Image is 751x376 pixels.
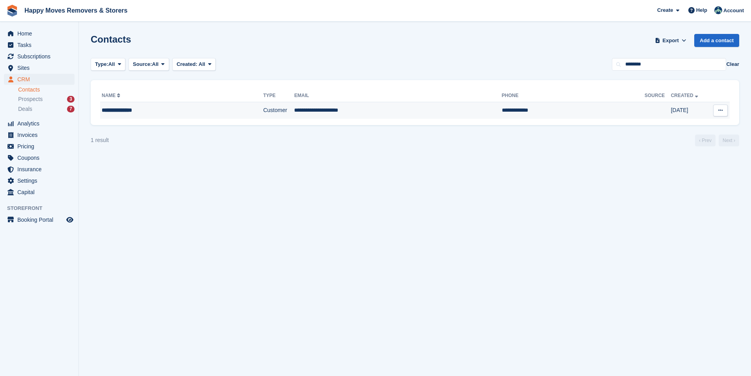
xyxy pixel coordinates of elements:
span: Booking Portal [17,214,65,225]
span: Type: [95,60,108,68]
a: Contacts [18,86,75,94]
span: Capital [17,187,65,198]
a: menu [4,175,75,186]
button: Clear [726,60,739,68]
a: Name [102,93,122,98]
a: menu [4,28,75,39]
a: menu [4,62,75,73]
span: Sites [17,62,65,73]
td: Customer [263,102,294,119]
a: Next [719,135,739,146]
button: Export [653,34,688,47]
span: Home [17,28,65,39]
th: Phone [502,90,645,102]
nav: Page [693,135,741,146]
a: Prospects 3 [18,95,75,103]
button: Source: All [129,58,169,71]
button: Type: All [91,58,125,71]
button: Created: All [172,58,216,71]
span: Coupons [17,152,65,163]
a: menu [4,164,75,175]
a: Created [671,93,700,98]
span: All [199,61,205,67]
div: 7 [67,106,75,112]
img: Admin [714,6,722,14]
a: menu [4,141,75,152]
a: menu [4,129,75,140]
a: menu [4,152,75,163]
span: Source: [133,60,152,68]
span: Insurance [17,164,65,175]
a: menu [4,51,75,62]
span: Storefront [7,204,78,212]
span: Invoices [17,129,65,140]
span: Create [657,6,673,14]
span: Pricing [17,141,65,152]
span: All [152,60,159,68]
span: Help [696,6,707,14]
a: menu [4,214,75,225]
span: Analytics [17,118,65,129]
th: Type [263,90,294,102]
span: Subscriptions [17,51,65,62]
span: Settings [17,175,65,186]
th: Source [645,90,671,102]
span: Export [663,37,679,45]
div: 1 result [91,136,109,144]
a: Add a contact [694,34,739,47]
a: menu [4,118,75,129]
span: Deals [18,105,32,113]
span: Tasks [17,39,65,51]
img: stora-icon-8386f47178a22dfd0bd8f6a31ec36ba5ce8667c1dd55bd0f319d3a0aa187defe.svg [6,5,18,17]
span: All [108,60,115,68]
a: Happy Moves Removers & Storers [21,4,130,17]
td: [DATE] [671,102,708,119]
a: menu [4,74,75,85]
span: Prospects [18,95,43,103]
a: menu [4,187,75,198]
span: Account [723,7,744,15]
span: CRM [17,74,65,85]
a: menu [4,39,75,51]
div: 3 [67,96,75,103]
h1: Contacts [91,34,131,45]
span: Created: [177,61,198,67]
a: Preview store [65,215,75,224]
a: Previous [695,135,716,146]
th: Email [294,90,501,102]
a: Deals 7 [18,105,75,113]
